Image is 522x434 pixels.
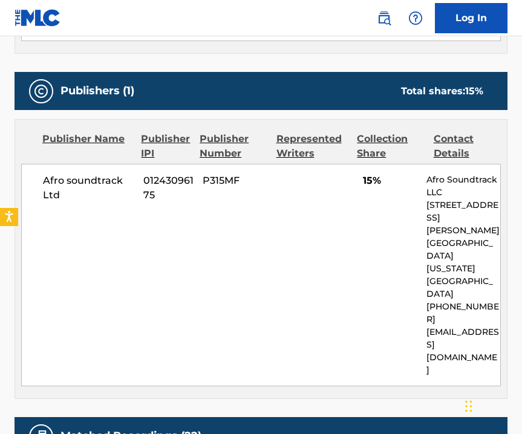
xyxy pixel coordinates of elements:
div: Collection Share [357,132,424,161]
img: search [377,11,391,25]
div: Publisher IPI [141,132,191,161]
div: Publisher Name [42,132,132,161]
span: Afro soundtrack Ltd [43,173,134,202]
div: Contact Details [434,132,501,161]
p: Afro Soundtrack LLC [426,173,500,199]
span: 15% [363,173,418,188]
div: Drag [465,388,472,424]
p: [GEOGRAPHIC_DATA][US_STATE] [426,237,500,275]
span: 15 % [465,85,483,97]
a: Log In [435,3,507,33]
p: [PHONE_NUMBER] [426,300,500,326]
p: [STREET_ADDRESS][PERSON_NAME] [426,199,500,237]
a: Public Search [372,6,396,30]
p: [GEOGRAPHIC_DATA] [426,275,500,300]
span: 01243096175 [143,173,194,202]
div: Represented Writers [276,132,348,161]
div: Help [403,6,428,30]
h5: Publishers (1) [60,84,134,98]
img: MLC Logo [15,9,61,27]
div: Total shares: [401,84,483,99]
iframe: Chat Widget [462,376,522,434]
img: Publishers [34,84,48,99]
div: Publisher Number [200,132,267,161]
p: [EMAIL_ADDRESS][DOMAIN_NAME] [426,326,500,377]
span: P315MF [203,173,271,188]
img: help [408,11,423,25]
